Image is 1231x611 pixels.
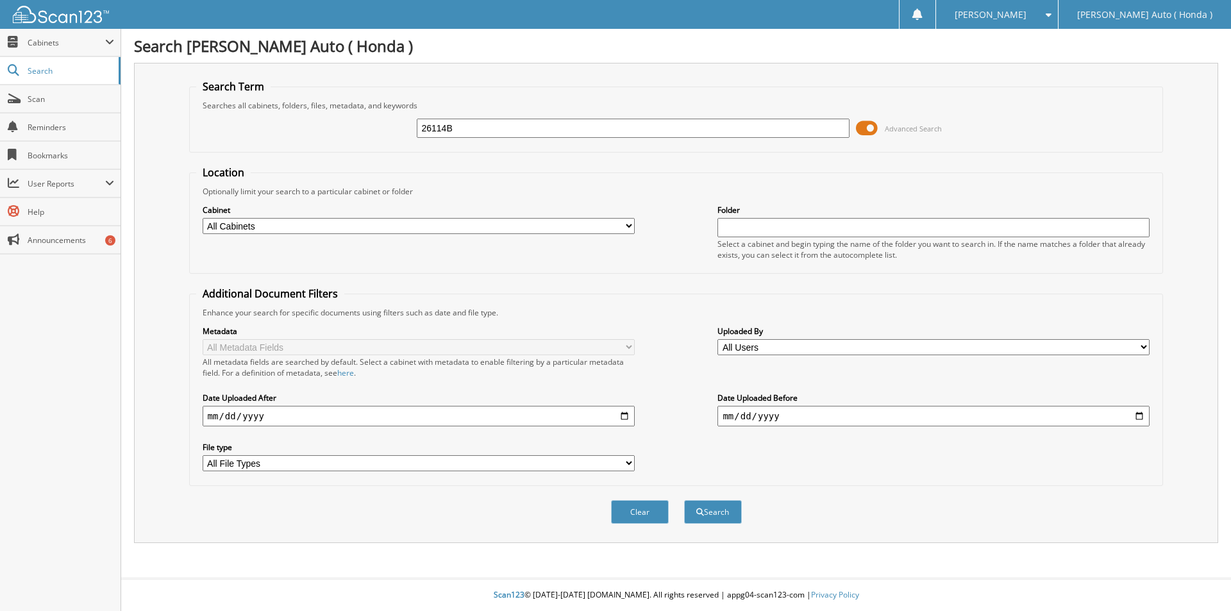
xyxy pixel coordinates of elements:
[717,392,1150,403] label: Date Uploaded Before
[717,239,1150,260] div: Select a cabinet and begin typing the name of the folder you want to search in. If the name match...
[196,287,344,301] legend: Additional Document Filters
[1167,549,1231,611] iframe: Chat Widget
[811,589,859,600] a: Privacy Policy
[717,406,1150,426] input: end
[134,35,1218,56] h1: Search [PERSON_NAME] Auto ( Honda )
[28,122,114,133] span: Reminders
[717,326,1150,337] label: Uploaded By
[203,205,635,215] label: Cabinet
[337,367,354,378] a: here
[28,37,105,48] span: Cabinets
[196,307,1157,318] div: Enhance your search for specific documents using filters such as date and file type.
[196,186,1157,197] div: Optionally limit your search to a particular cabinet or folder
[28,178,105,189] span: User Reports
[955,11,1026,19] span: [PERSON_NAME]
[196,165,251,180] legend: Location
[105,235,115,246] div: 6
[684,500,742,524] button: Search
[494,589,524,600] span: Scan123
[717,205,1150,215] label: Folder
[196,80,271,94] legend: Search Term
[203,406,635,426] input: start
[13,6,109,23] img: scan123-logo-white.svg
[121,580,1231,611] div: © [DATE]-[DATE] [DOMAIN_NAME]. All rights reserved | appg04-scan123-com |
[203,356,635,378] div: All metadata fields are searched by default. Select a cabinet with metadata to enable filtering b...
[203,392,635,403] label: Date Uploaded After
[203,326,635,337] label: Metadata
[28,235,114,246] span: Announcements
[203,442,635,453] label: File type
[28,65,112,76] span: Search
[196,100,1157,111] div: Searches all cabinets, folders, files, metadata, and keywords
[1077,11,1212,19] span: [PERSON_NAME] Auto ( Honda )
[885,124,942,133] span: Advanced Search
[28,94,114,105] span: Scan
[611,500,669,524] button: Clear
[28,206,114,217] span: Help
[28,150,114,161] span: Bookmarks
